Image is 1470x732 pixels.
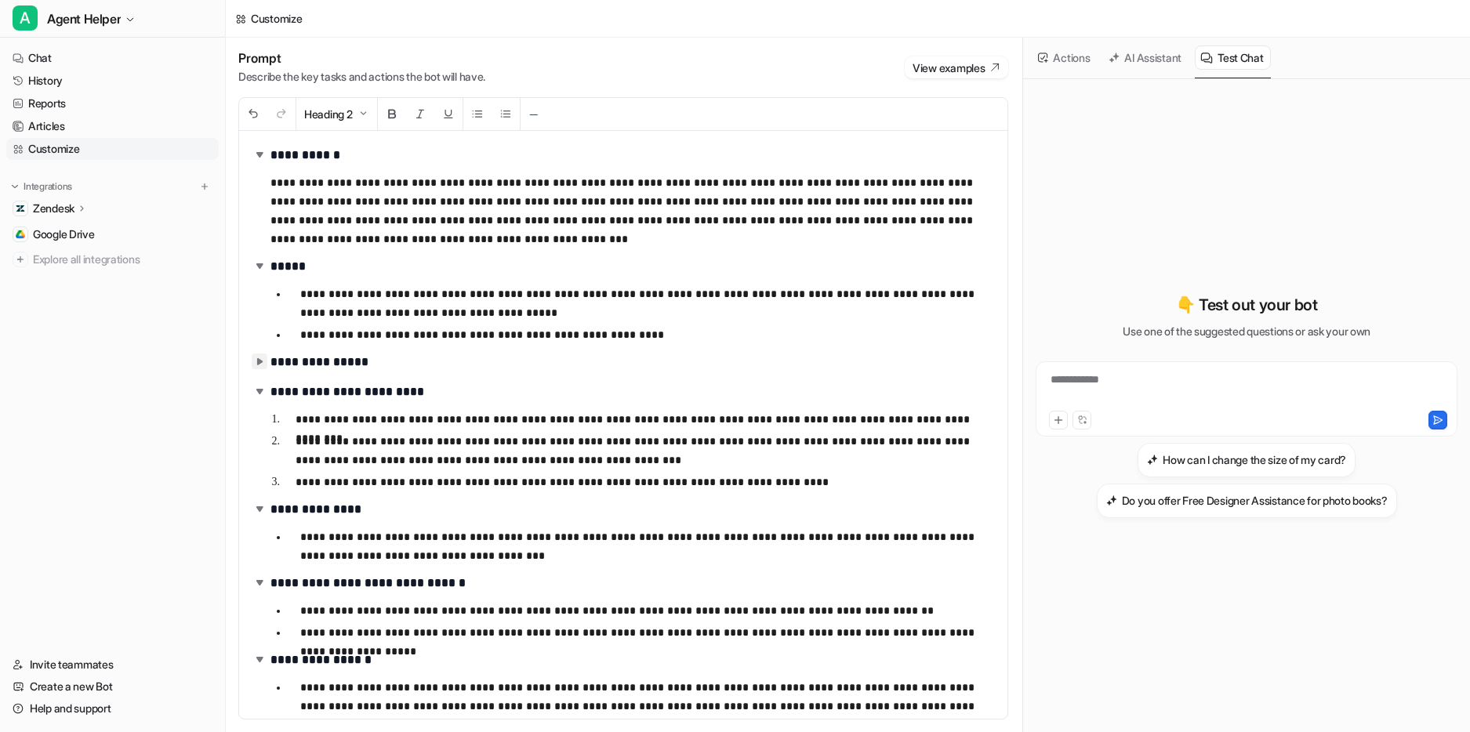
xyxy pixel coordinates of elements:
img: Do you offer Free Designer Assistance for photo books? [1106,495,1117,506]
img: Ordered List [499,107,512,120]
img: collapse-arrow.svg [252,353,267,369]
img: Dropdown Down Arrow [357,107,369,120]
span: Agent Helper [47,8,121,30]
button: Unordered List [463,98,492,130]
span: A [13,5,38,31]
img: Zendesk [16,204,25,213]
p: Zendesk [33,201,74,216]
h3: Do you offer Free Designer Assistance for photo books? [1122,492,1388,509]
button: Test Chat [1195,45,1270,70]
button: Underline [434,98,463,130]
img: How can I change the size of my card? [1147,454,1158,466]
button: AI Assistant [1103,45,1189,70]
span: Google Drive [33,226,95,242]
img: expand-arrow.svg [252,147,267,162]
a: Chat [6,47,219,69]
button: Heading 2 [296,98,377,130]
button: Bold [378,98,406,130]
img: expand menu [9,181,20,192]
button: ─ [521,98,546,130]
img: Underline [442,107,455,120]
button: Actions [1033,45,1097,70]
img: Redo [275,107,288,120]
img: Undo [247,107,260,120]
img: explore all integrations [13,252,28,267]
div: Customize [251,10,302,27]
p: Describe the key tasks and actions the bot will have. [238,69,485,85]
button: Redo [267,98,296,130]
img: expand-arrow.svg [252,383,267,399]
h3: How can I change the size of my card? [1163,451,1346,468]
p: Integrations [24,180,72,193]
a: Customize [6,138,219,160]
a: Invite teammates [6,654,219,676]
p: 👇 Test out your bot [1176,293,1317,317]
a: Explore all integrations [6,248,219,270]
img: Italic [414,107,426,120]
button: Undo [239,98,267,130]
img: Bold [386,107,398,120]
button: Ordered List [492,98,520,130]
a: Reports [6,92,219,114]
span: Explore all integrations [33,247,212,272]
a: Help and support [6,698,219,719]
a: History [6,70,219,92]
button: Do you offer Free Designer Assistance for photo books?Do you offer Free Designer Assistance for p... [1097,484,1397,518]
a: Articles [6,115,219,137]
img: expand-arrow.svg [252,651,267,667]
h1: Prompt [238,50,485,66]
button: Italic [406,98,434,130]
img: Unordered List [471,107,484,120]
button: View examples [905,56,1008,78]
img: menu_add.svg [199,181,210,192]
p: Use one of the suggested questions or ask your own [1123,323,1370,339]
img: expand-arrow.svg [252,574,267,590]
a: Create a new Bot [6,676,219,698]
button: How can I change the size of my card?How can I change the size of my card? [1138,443,1356,477]
a: Google DriveGoogle Drive [6,223,219,245]
button: Integrations [6,179,77,194]
img: expand-arrow.svg [252,258,267,274]
img: Google Drive [16,230,25,239]
img: expand-arrow.svg [252,501,267,516]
